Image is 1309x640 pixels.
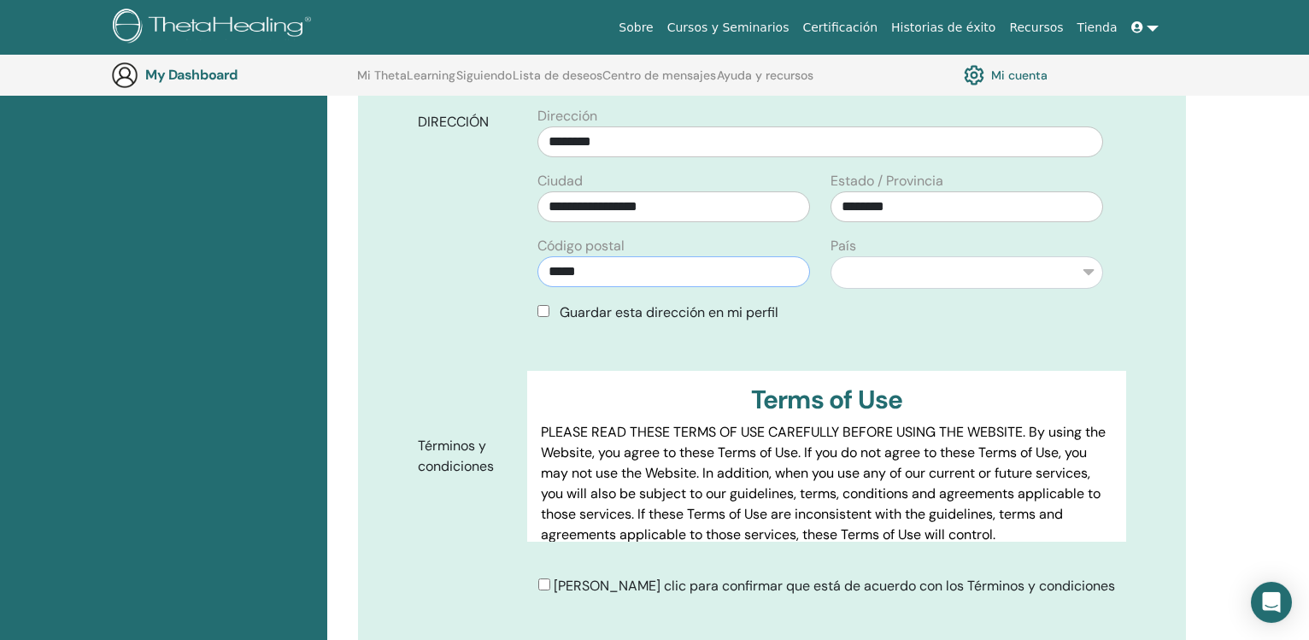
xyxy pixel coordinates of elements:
div: Open Intercom Messenger [1251,582,1292,623]
a: Recursos [1002,12,1070,44]
a: Centro de mensajes [602,68,716,96]
a: Historias de éxito [884,12,1002,44]
label: Ciudad [537,171,583,191]
a: Tienda [1071,12,1124,44]
label: DIRECCIÓN [405,106,527,138]
span: Guardar esta dirección en mi perfil [560,303,778,321]
a: Siguiendo [456,68,512,96]
a: Ayuda y recursos [717,68,813,96]
span: [PERSON_NAME] clic para confirmar que está de acuerdo con los Términos y condiciones [554,577,1115,595]
label: Estado / Provincia [831,171,943,191]
img: cog.svg [964,61,984,90]
a: Sobre [612,12,660,44]
label: Términos y condiciones [405,430,527,483]
a: Certificación [795,12,884,44]
label: País [831,236,856,256]
h3: Terms of Use [541,385,1112,415]
a: Lista de deseos [513,68,602,96]
label: Dirección [537,106,597,126]
a: Mi ThetaLearning [357,68,455,96]
img: logo.png [113,9,317,47]
img: generic-user-icon.jpg [111,62,138,89]
label: Código postal [537,236,625,256]
h3: My Dashboard [145,67,316,83]
p: PLEASE READ THESE TERMS OF USE CAREFULLY BEFORE USING THE WEBSITE. By using the Website, you agre... [541,422,1112,545]
a: Mi cuenta [964,61,1048,90]
a: Cursos y Seminarios [660,12,796,44]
